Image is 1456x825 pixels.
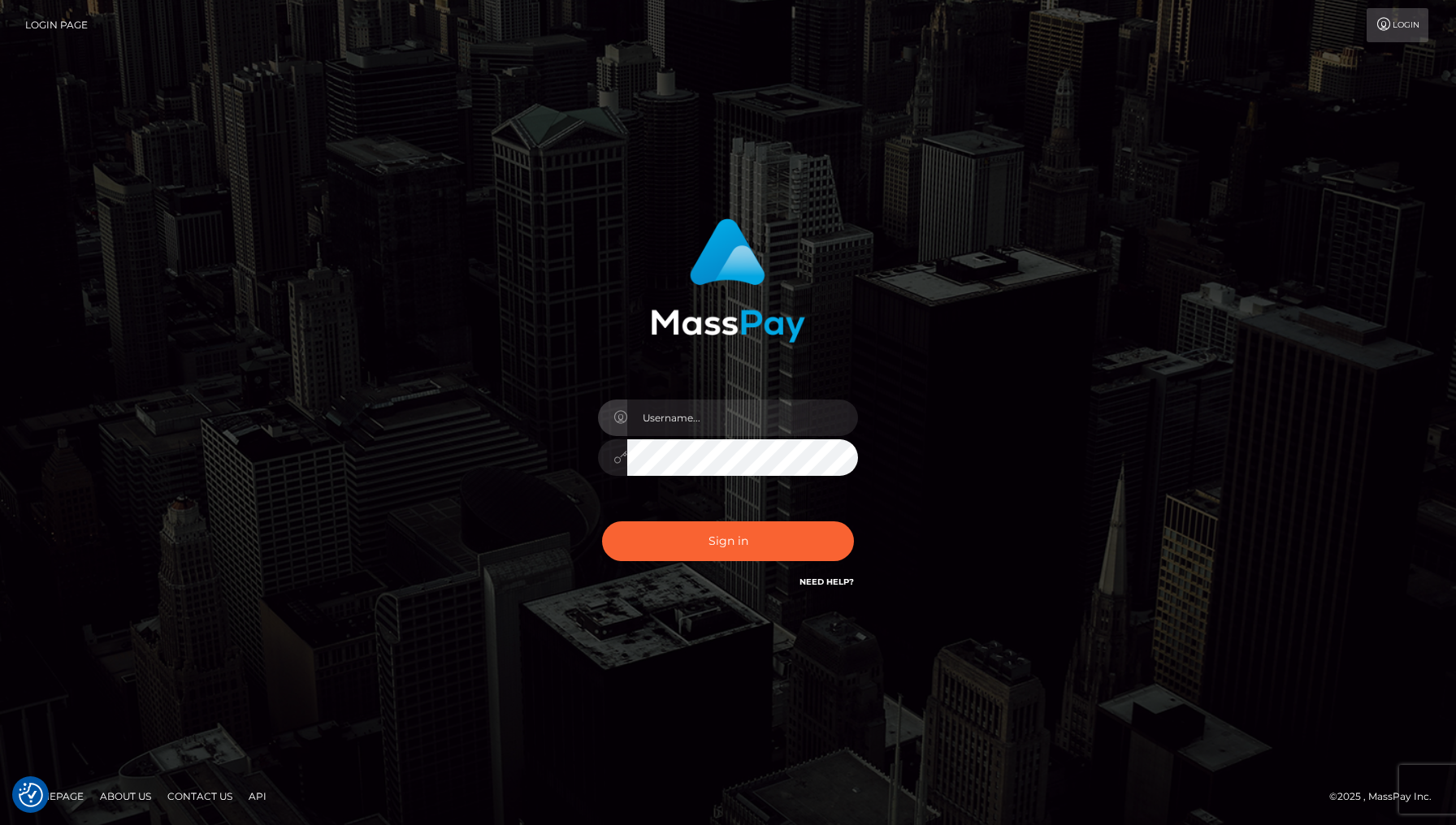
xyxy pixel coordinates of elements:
[18,784,90,809] a: Homepage
[242,784,273,809] a: API
[627,400,858,436] input: Username...
[93,784,158,809] a: About Us
[1329,788,1444,806] div: © 2025 , MassPay Inc.
[602,521,854,561] button: Sign in
[19,783,43,807] img: Revisit consent button
[19,783,43,807] button: Consent Preferences
[1367,8,1428,42] a: Login
[25,8,88,42] a: Login Page
[161,784,239,809] a: Contact Us
[799,577,854,587] a: Need Help?
[651,218,805,343] img: MassPay Login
